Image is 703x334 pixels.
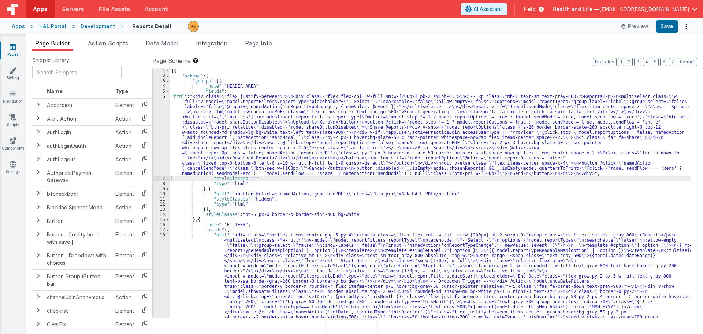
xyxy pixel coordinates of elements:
[32,56,69,64] span: Snippet Library
[153,94,170,176] div: 6
[33,5,47,13] span: Apps
[44,269,112,290] td: Button Group (Button Bar)
[132,23,171,29] h4: Reports Detail
[44,201,112,214] td: Blocking Spinner Modal
[44,214,112,228] td: Button
[112,290,137,304] td: Action
[618,58,624,66] button: 1
[616,21,653,32] button: Preview
[153,202,170,207] div: 12
[245,40,272,47] span: Page Info
[153,68,170,73] div: 1
[44,166,112,187] td: Authorize Payment Gateway
[44,187,112,201] td: bfcheckbox1
[62,5,84,13] span: Servers
[188,21,198,32] img: 9824c9b2ced8ee662419f2f3ea18dbb0
[656,20,678,33] button: Save
[153,217,170,222] div: 15
[599,5,689,13] span: [EMAIL_ADDRESS][DOMAIN_NAME]
[112,318,137,331] td: Element
[44,318,112,331] td: ClearFix
[12,23,25,30] div: Apps
[153,197,170,202] div: 11
[524,5,536,13] span: Help
[553,5,599,13] span: Health and Life —
[44,304,112,318] td: checklist
[44,290,112,304] td: channelJoinAnonymous
[669,58,676,66] button: 7
[112,249,137,269] td: Element
[652,58,659,66] button: 5
[553,5,697,13] button: Health and Life — [EMAIL_ADDRESS][DOMAIN_NAME]
[44,139,112,153] td: authLoginOauth
[32,66,122,79] input: Search Snippets ...
[196,40,227,47] span: Integration
[112,214,137,228] td: Element
[593,58,617,66] button: No Folds
[146,40,178,47] span: Data Model
[153,222,170,227] div: 16
[153,191,170,197] div: 10
[681,21,691,32] button: Options
[44,228,112,249] td: Button - [ utility hook with save ]
[112,139,137,153] td: Action
[112,228,137,249] td: Element
[643,58,650,66] button: 4
[153,176,170,181] div: 7
[626,58,633,66] button: 2
[153,89,170,94] div: 5
[35,40,70,47] span: Page Builder
[153,212,170,217] div: 14
[44,125,112,139] td: authLogin
[112,201,137,214] td: Action
[473,5,502,13] span: AI Assistant
[44,112,112,125] td: Alert Action
[153,84,170,89] div: 4
[112,166,137,187] td: Element
[153,73,170,78] div: 2
[153,181,170,186] div: 8
[112,98,137,112] td: Element
[634,58,641,66] button: 3
[44,153,112,166] td: authLogout
[44,249,112,269] td: Button - Dropdown with choices
[99,5,130,13] span: File Assets
[112,125,137,139] td: Action
[153,78,170,84] div: 3
[152,56,191,65] span: Page Schema
[112,269,137,290] td: Element
[153,227,170,232] div: 17
[112,112,137,125] td: Action
[461,3,507,15] button: AI Assistant
[153,186,170,191] div: 9
[47,88,63,94] span: Name
[39,23,66,30] div: H&L Portal
[88,40,128,47] span: Action Scripts
[115,88,128,94] span: Type
[81,23,115,30] div: Development
[660,58,667,66] button: 6
[153,207,170,212] div: 13
[112,304,137,318] td: Element
[44,98,112,112] td: Accordion
[112,187,137,201] td: Element
[112,153,137,166] td: Action
[678,58,697,66] button: Format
